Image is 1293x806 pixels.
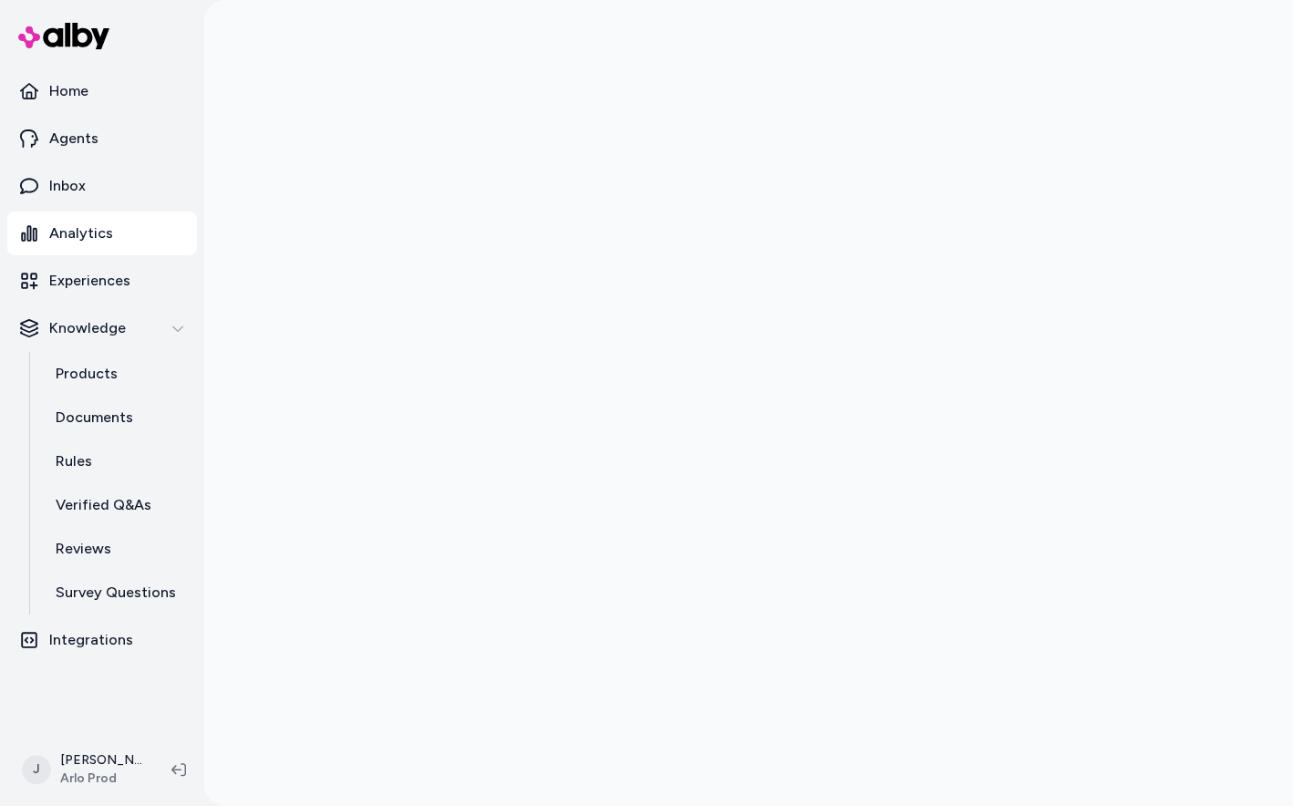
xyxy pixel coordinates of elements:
span: J [22,755,51,784]
a: Analytics [7,212,197,255]
a: Rules [37,439,197,483]
a: Experiences [7,259,197,303]
p: Home [49,80,88,102]
p: Analytics [49,222,113,244]
p: Inbox [49,175,86,197]
button: J[PERSON_NAME]Arlo Prod [11,740,157,799]
p: Verified Q&As [56,494,151,516]
p: Knowledge [49,317,126,339]
a: Home [7,69,197,113]
p: Experiences [49,270,130,292]
a: Integrations [7,618,197,662]
p: [PERSON_NAME] [60,751,142,770]
a: Reviews [37,527,197,571]
p: Agents [49,128,98,150]
a: Survey Questions [37,571,197,615]
p: Products [56,363,118,385]
a: Inbox [7,164,197,208]
a: Agents [7,117,197,160]
p: Survey Questions [56,582,176,604]
p: Reviews [56,538,111,560]
a: Documents [37,396,197,439]
span: Arlo Prod [60,770,142,788]
p: Integrations [49,629,133,651]
p: Documents [56,407,133,429]
a: Products [37,352,197,396]
p: Rules [56,450,92,472]
a: Verified Q&As [37,483,197,527]
img: alby Logo [18,23,109,49]
button: Knowledge [7,306,197,350]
